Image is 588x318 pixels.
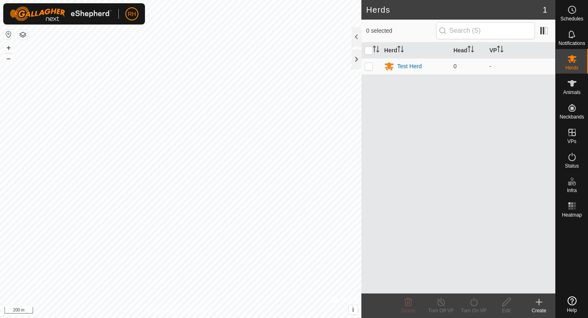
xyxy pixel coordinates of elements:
span: i [352,306,354,313]
input: Search (S) [436,22,535,39]
a: Contact Us [189,307,213,315]
th: Head [450,43,486,58]
button: Map Layers [18,30,28,40]
span: Animals [563,90,581,95]
span: 0 selected [366,27,436,35]
p-sorticon: Activate to sort [373,47,379,54]
span: 0 [453,63,457,69]
div: Create [523,307,555,314]
p-sorticon: Activate to sort [397,47,404,54]
img: Gallagher Logo [10,7,112,21]
a: Privacy Policy [148,307,179,315]
span: Herds [565,65,578,70]
button: + [4,43,13,53]
button: i [349,305,358,314]
div: Test Herd [397,62,422,71]
span: Infra [567,188,577,193]
span: VPs [567,139,576,144]
div: Turn On VP [457,307,490,314]
th: VP [486,43,555,58]
span: Heatmap [562,213,582,217]
th: Herd [381,43,450,58]
span: Notifications [559,41,585,46]
span: Help [567,308,577,313]
td: - [486,58,555,74]
span: Neckbands [559,114,584,119]
button: Reset Map [4,29,13,39]
div: Turn Off VP [425,307,457,314]
span: RH [128,10,136,18]
a: Help [556,293,588,316]
span: Status [565,163,579,168]
span: Schedules [560,16,583,21]
p-sorticon: Activate to sort [468,47,474,54]
span: 1 [543,4,547,16]
span: Delete [401,308,416,314]
div: Edit [490,307,523,314]
button: – [4,54,13,63]
h2: Herds [366,5,543,15]
p-sorticon: Activate to sort [497,47,503,54]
